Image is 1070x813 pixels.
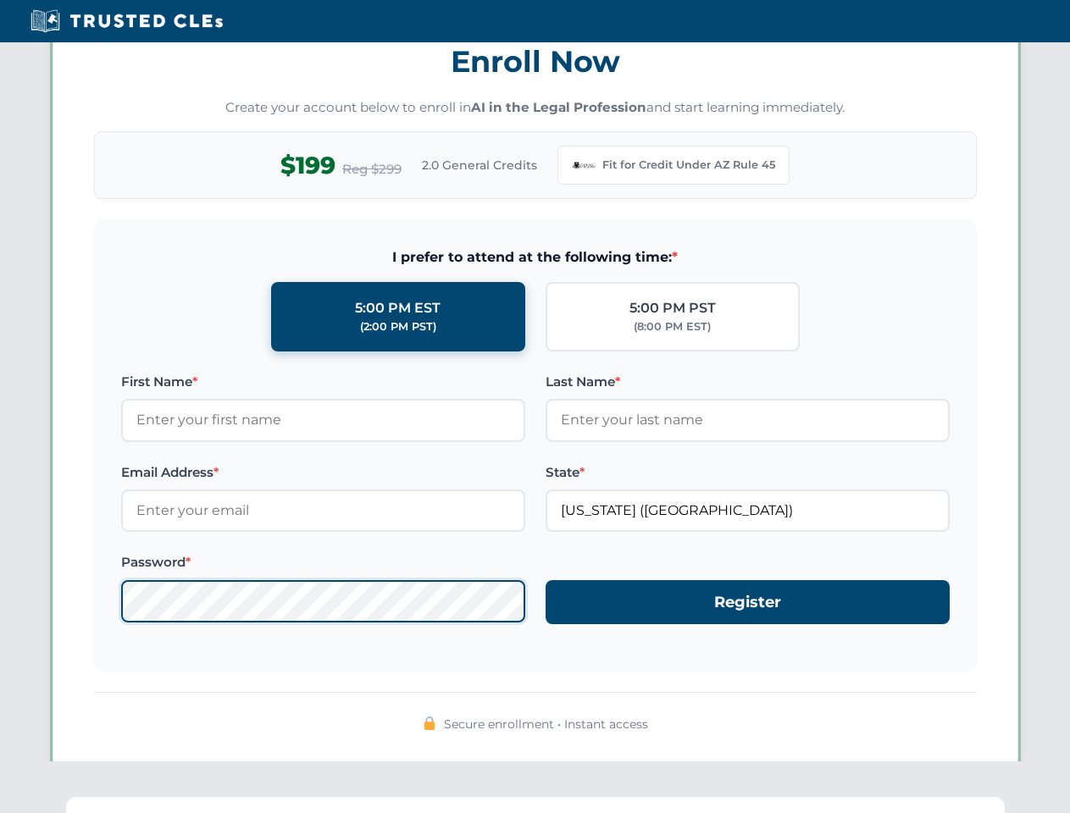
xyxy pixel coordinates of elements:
input: Arizona (AZ) [546,489,950,532]
div: 5:00 PM PST [629,297,716,319]
img: 🔒 [423,716,436,730]
label: First Name [121,372,525,392]
input: Enter your last name [546,399,950,441]
strong: AI in the Legal Profession [471,99,646,115]
h3: Enroll Now [94,35,977,88]
span: Secure enrollment • Instant access [444,715,648,733]
label: Last Name [546,372,950,392]
span: I prefer to attend at the following time: [121,246,950,268]
label: Password [121,552,525,572]
img: Arizona Bar [572,153,596,177]
span: 2.0 General Credits [422,156,537,174]
label: State [546,462,950,483]
button: Register [546,580,950,625]
img: Trusted CLEs [25,8,228,34]
div: (8:00 PM EST) [634,318,711,335]
input: Enter your email [121,489,525,532]
p: Create your account below to enroll in and start learning immediately. [94,98,977,118]
label: Email Address [121,462,525,483]
div: 5:00 PM EST [355,297,441,319]
input: Enter your first name [121,399,525,441]
div: (2:00 PM PST) [360,318,436,335]
span: $199 [280,147,335,185]
span: Reg $299 [342,159,402,180]
span: Fit for Credit Under AZ Rule 45 [602,157,775,174]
